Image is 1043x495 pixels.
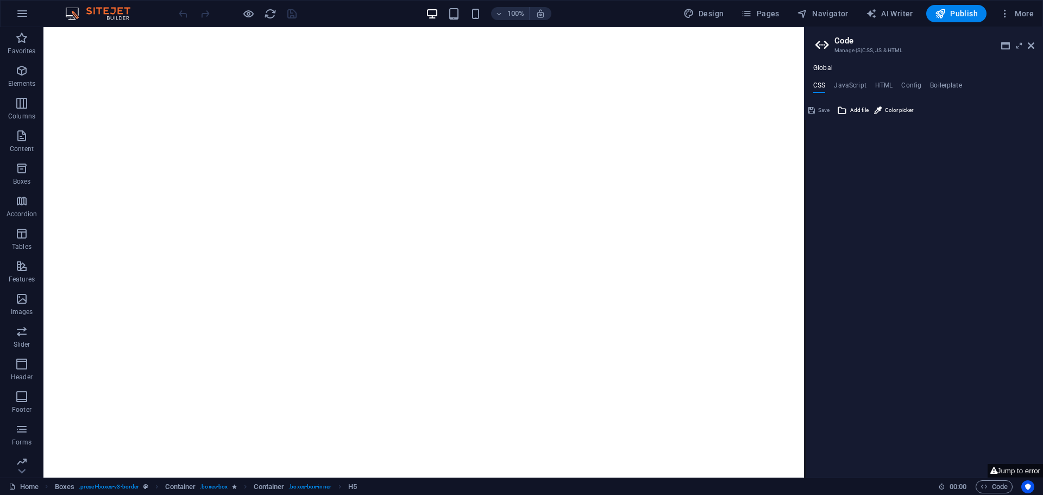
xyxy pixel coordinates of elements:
[200,480,228,493] span: . boxes-box
[264,8,277,20] i: Reload page
[850,104,869,117] span: Add file
[995,5,1038,22] button: More
[866,8,913,19] span: AI Writer
[679,5,728,22] div: Design (Ctrl+Alt+Y)
[10,145,34,153] p: Content
[288,480,331,493] span: . boxes-box-inner
[875,82,893,93] h4: HTML
[834,36,1034,46] h2: Code
[793,5,853,22] button: Navigator
[7,210,37,218] p: Accordion
[737,5,783,22] button: Pages
[9,275,35,284] p: Features
[507,7,525,20] h6: 100%
[242,7,255,20] button: Click here to leave preview mode and continue editing
[741,8,779,19] span: Pages
[8,79,36,88] p: Elements
[950,480,966,493] span: 00 00
[55,480,357,493] nav: breadcrumb
[834,46,1013,55] h3: Manage (S)CSS, JS & HTML
[254,480,284,493] span: Click to select. Double-click to edit
[957,483,959,491] span: :
[862,5,918,22] button: AI Writer
[938,480,967,493] h6: Session time
[14,340,30,349] p: Slider
[165,480,196,493] span: Click to select. Double-click to edit
[813,64,833,73] h4: Global
[79,480,139,493] span: . preset-boxes-v3-border
[12,405,32,414] p: Footer
[679,5,728,22] button: Design
[143,484,148,490] i: This element is a customizable preset
[8,112,35,121] p: Columns
[885,104,913,117] span: Color picker
[926,5,987,22] button: Publish
[1000,8,1034,19] span: More
[263,7,277,20] button: reload
[901,82,921,93] h4: Config
[536,9,545,18] i: On resize automatically adjust zoom level to fit chosen device.
[813,82,825,93] h4: CSS
[976,480,1013,493] button: Code
[981,480,1008,493] span: Code
[62,7,144,20] img: Editor Logo
[348,480,357,493] span: Click to select. Double-click to edit
[834,82,866,93] h4: JavaScript
[11,373,33,381] p: Header
[1021,480,1034,493] button: Usercentrics
[491,7,530,20] button: 100%
[930,82,962,93] h4: Boilerplate
[935,8,978,19] span: Publish
[988,464,1043,478] button: Jump to error
[232,484,237,490] i: Element contains an animation
[683,8,724,19] span: Design
[797,8,849,19] span: Navigator
[9,480,39,493] a: Click to cancel selection. Double-click to open Pages
[872,104,915,117] button: Color picker
[11,308,33,316] p: Images
[55,480,74,493] span: Click to select. Double-click to edit
[13,177,31,186] p: Boxes
[8,47,35,55] p: Favorites
[835,104,870,117] button: Add file
[12,242,32,251] p: Tables
[12,438,32,447] p: Forms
